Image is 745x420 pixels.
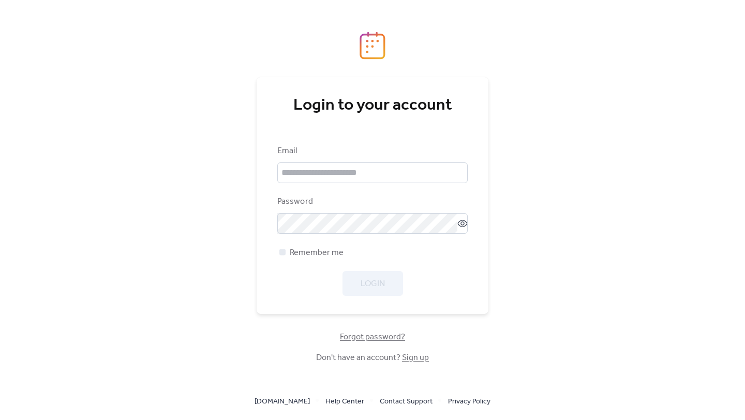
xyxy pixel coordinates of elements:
[277,145,466,157] div: Email
[340,334,405,340] a: Forgot password?
[325,395,364,408] a: Help Center
[255,396,310,408] span: [DOMAIN_NAME]
[255,395,310,408] a: [DOMAIN_NAME]
[277,196,466,208] div: Password
[316,352,429,364] span: Don't have an account?
[340,331,405,343] span: Forgot password?
[448,396,490,408] span: Privacy Policy
[360,32,385,59] img: logo
[277,95,468,116] div: Login to your account
[325,396,364,408] span: Help Center
[290,247,344,259] span: Remember me
[448,395,490,408] a: Privacy Policy
[380,396,433,408] span: Contact Support
[380,395,433,408] a: Contact Support
[402,350,429,366] a: Sign up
